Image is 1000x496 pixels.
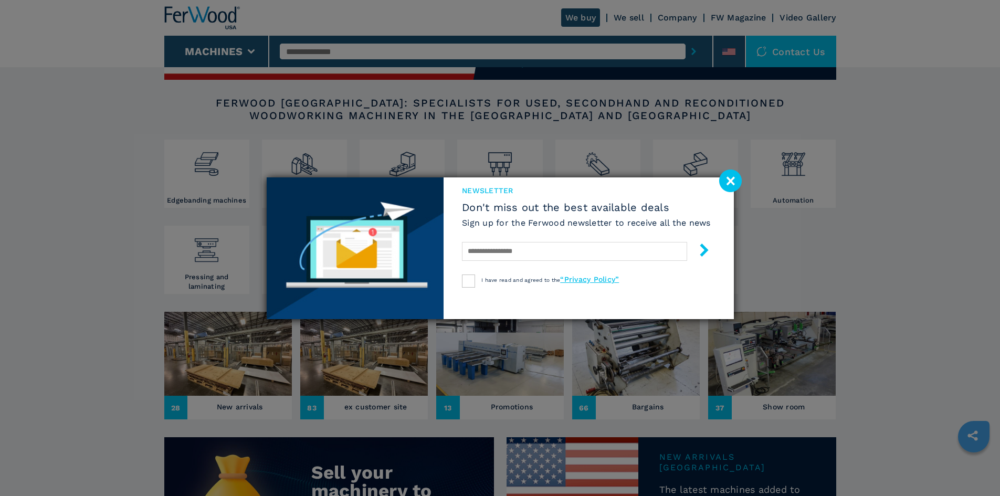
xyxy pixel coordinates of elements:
[267,177,444,319] img: Newsletter image
[560,275,619,283] a: “Privacy Policy”
[462,201,711,214] span: Don't miss out the best available deals
[462,217,711,229] h6: Sign up for the Ferwood newsletter to receive all the news
[687,239,711,264] button: submit-button
[481,277,619,283] span: I have read and agreed to the
[462,185,711,196] span: newsletter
